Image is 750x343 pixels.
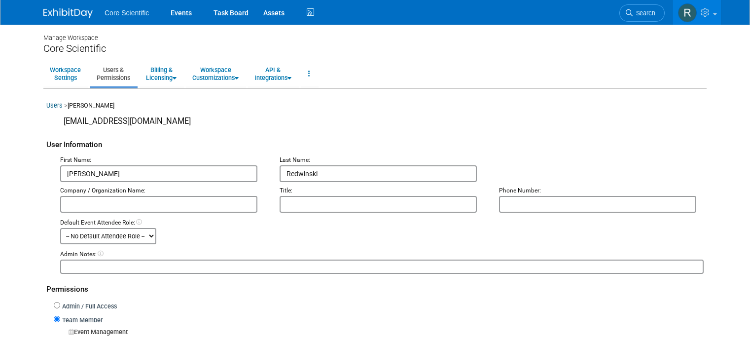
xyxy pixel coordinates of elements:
div: Title: [280,187,484,195]
span: Core Scientific [105,9,149,17]
a: WorkspaceSettings [43,62,87,86]
label: Admin / Full Access [60,302,117,311]
img: ExhibitDay [43,8,93,18]
div: Permissions [46,274,704,300]
div: Company / Organization Name: [60,187,265,195]
div: Admin Notes: [60,250,704,259]
img: J. Redwinski [46,115,60,129]
div: Core Scientific [43,42,707,55]
span: Search [633,9,655,17]
div: Last Name: [280,156,484,165]
label: Team Member [60,316,103,325]
a: Billing &Licensing [140,62,183,86]
div: User Information [46,129,704,155]
div: [PERSON_NAME] [46,101,704,115]
div: Event Management [69,328,704,337]
a: Search [619,4,665,22]
div: Phone Number: [499,187,704,195]
span: > [64,102,68,109]
a: API &Integrations [248,62,298,86]
a: Users &Permissions [90,62,137,86]
img: Rachel Wolff [678,3,697,22]
a: Users [46,102,63,109]
span: [EMAIL_ADDRESS][DOMAIN_NAME] [64,116,191,126]
div: Manage Workspace [43,25,707,42]
div: Default Event Attendee Role: [60,219,704,228]
a: WorkspaceCustomizations [186,62,245,86]
div: First Name: [60,156,265,165]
